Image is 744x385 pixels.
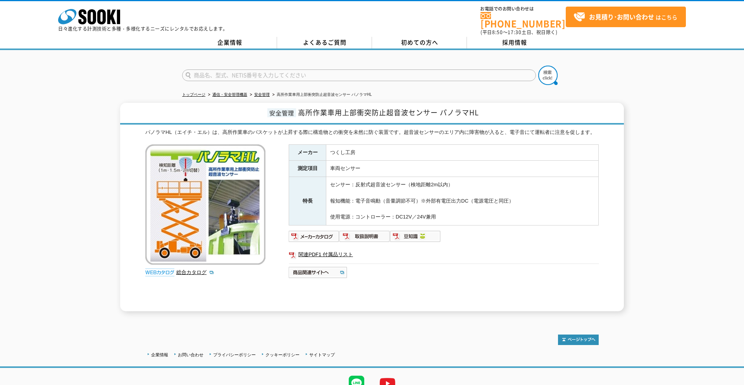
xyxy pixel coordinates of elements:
[309,352,335,357] a: サイトマップ
[480,29,557,36] span: (平日 ～ 土日、祝日除く)
[145,144,265,265] img: 高所作業車用上部衝突防止超音波センサー パノラマHL
[566,7,686,27] a: お見積り･お問い合わせはこちら
[573,11,677,23] span: はこちら
[480,7,566,11] span: お電話でのお問い合わせは
[267,108,296,117] span: 安全管理
[339,235,390,241] a: 取扱説明書
[492,29,503,36] span: 8:50
[339,230,390,243] img: 取扱説明書
[213,352,256,357] a: プライバシーポリシー
[326,161,599,177] td: 車両センサー
[182,37,277,49] a: 企業情報
[182,92,205,97] a: トップページ
[289,144,326,161] th: メーカー
[589,12,654,21] strong: お見積り･お問い合わせ
[558,335,599,345] img: トップページへ
[254,92,270,97] a: 安全管理
[390,235,441,241] a: 豆知識
[182,69,536,81] input: 商品名、型式、NETIS番号を入力してください
[265,352,300,357] a: クッキーポリシー
[289,250,599,260] a: 関連PDF1 付属品リスト
[480,12,566,28] a: [PHONE_NUMBER]
[372,37,467,49] a: 初めての方へ
[289,235,339,241] a: メーカーカタログ
[289,266,348,279] img: 商品関連サイトへ
[151,352,168,357] a: 企業情報
[289,161,326,177] th: 測定項目
[508,29,522,36] span: 17:30
[212,92,247,97] a: 通信・安全管理機器
[467,37,562,49] a: 採用情報
[271,91,372,99] li: 高所作業車用上部衝突防止超音波センサー パノラマHL
[176,269,214,275] a: 総合カタログ
[289,230,339,243] img: メーカーカタログ
[326,144,599,161] td: つくし工房
[390,230,441,243] img: 豆知識
[298,107,479,118] span: 高所作業車用上部衝突防止超音波センサー パノラマHL
[289,177,326,225] th: 特長
[401,38,438,47] span: 初めての方へ
[145,128,599,137] div: パノラマHL（エイチ・エル）は、高所作業車のバスケットが上昇する際に構造物との衝突を未然に防ぐ装置です。超音波センサーのエリア内に障害物が入ると、電子音にて運転者に注意を促します。
[145,269,174,276] img: webカタログ
[277,37,372,49] a: よくあるご質問
[326,177,599,225] td: センサー：反射式超音波センサー（検地距離2m以内） 報知機能：電子音鳴動（音量調節不可）※外部有電圧出力DC（電源電圧と同圧） 使用電源：コントローラー：DC12V／24V兼用
[58,26,228,31] p: 日々進化する計測技術と多種・多様化するニーズにレンタルでお応えします。
[538,66,558,85] img: btn_search.png
[178,352,203,357] a: お問い合わせ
